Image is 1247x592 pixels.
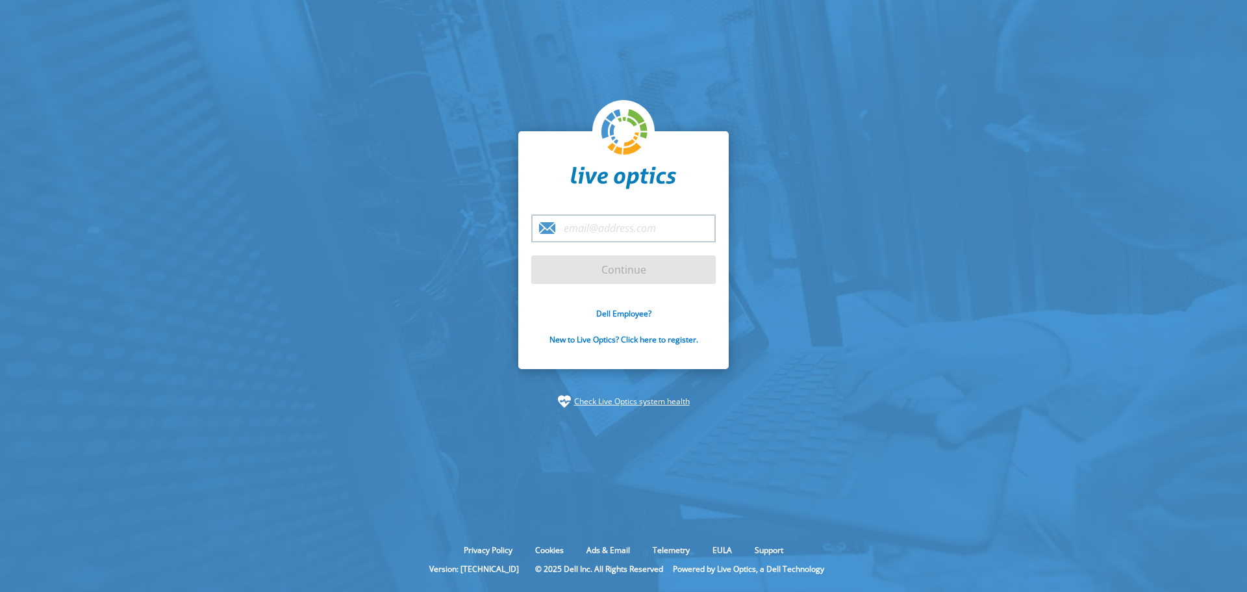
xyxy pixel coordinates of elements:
a: Ads & Email [577,545,640,556]
img: liveoptics-word.svg [571,166,676,190]
a: Telemetry [643,545,699,556]
img: liveoptics-logo.svg [601,109,648,156]
a: Cookies [525,545,573,556]
a: New to Live Optics? Click here to register. [549,334,698,345]
a: Dell Employee? [596,308,651,319]
input: email@address.com [531,214,716,242]
a: EULA [703,545,742,556]
a: Support [745,545,793,556]
li: Version: [TECHNICAL_ID] [423,563,525,574]
img: status-check-icon.svg [558,395,571,408]
li: Powered by Live Optics, a Dell Technology [673,563,824,574]
a: Check Live Optics system health [574,395,690,408]
li: © 2025 Dell Inc. All Rights Reserved [529,563,670,574]
a: Privacy Policy [454,545,522,556]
